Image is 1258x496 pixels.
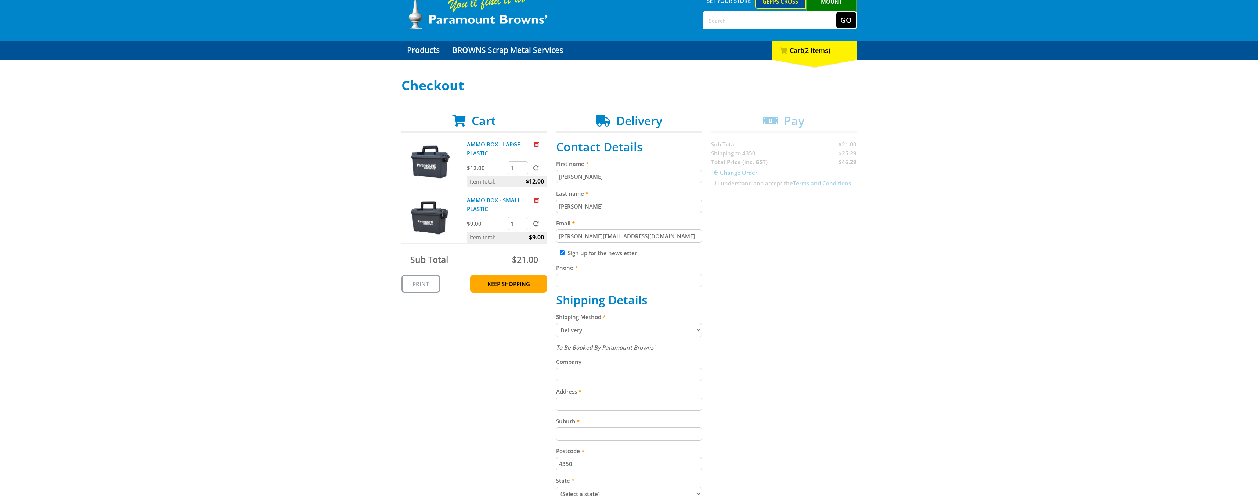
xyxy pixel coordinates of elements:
p: Item total: [467,232,547,243]
h2: Contact Details [556,140,702,154]
span: (2 items) [803,46,830,55]
label: Shipping Method [556,312,702,321]
span: Sub Total [410,254,448,265]
label: Suburb [556,417,702,426]
a: AMMO BOX - SMALL PLASTIC [467,196,520,213]
a: Keep Shopping [470,275,547,293]
input: Please enter your email address. [556,229,702,243]
span: $9.00 [529,232,544,243]
input: Please enter your first name. [556,170,702,183]
h1: Checkout [401,78,857,93]
span: Cart [472,113,496,128]
label: Phone [556,263,702,272]
h2: Shipping Details [556,293,702,307]
span: Delivery [616,113,662,128]
label: Last name [556,189,702,198]
label: State [556,476,702,485]
input: Please enter your postcode. [556,457,702,470]
a: Remove from cart [534,141,539,148]
input: Please enter your last name. [556,200,702,213]
p: $9.00 [467,219,506,228]
label: Address [556,387,702,396]
label: Email [556,219,702,228]
span: $21.00 [512,254,538,265]
span: $12.00 [526,176,544,187]
input: Please enter your address. [556,398,702,411]
div: Cart [772,41,857,60]
input: Please enter your telephone number. [556,274,702,287]
a: Remove from cart [534,196,539,204]
input: Please enter your suburb. [556,427,702,441]
em: To Be Booked By Paramount Browns' [556,344,655,351]
a: AMMO BOX - LARGE PLASTIC [467,141,520,157]
img: AMMO BOX - SMALL PLASTIC [408,196,453,240]
label: Postcode [556,446,702,455]
a: Go to the Products page [401,41,445,60]
p: Item total: [467,176,547,187]
label: Company [556,357,702,366]
select: Please select a shipping method. [556,323,702,337]
p: $12.00 [467,163,506,172]
a: Print [401,275,440,293]
a: Go to the BROWNS Scrap Metal Services page [447,41,569,60]
label: Sign up for the newsletter [568,249,637,257]
button: Go [836,12,856,28]
img: AMMO BOX - LARGE PLASTIC [408,140,453,184]
label: First name [556,159,702,168]
input: Search [703,12,836,28]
